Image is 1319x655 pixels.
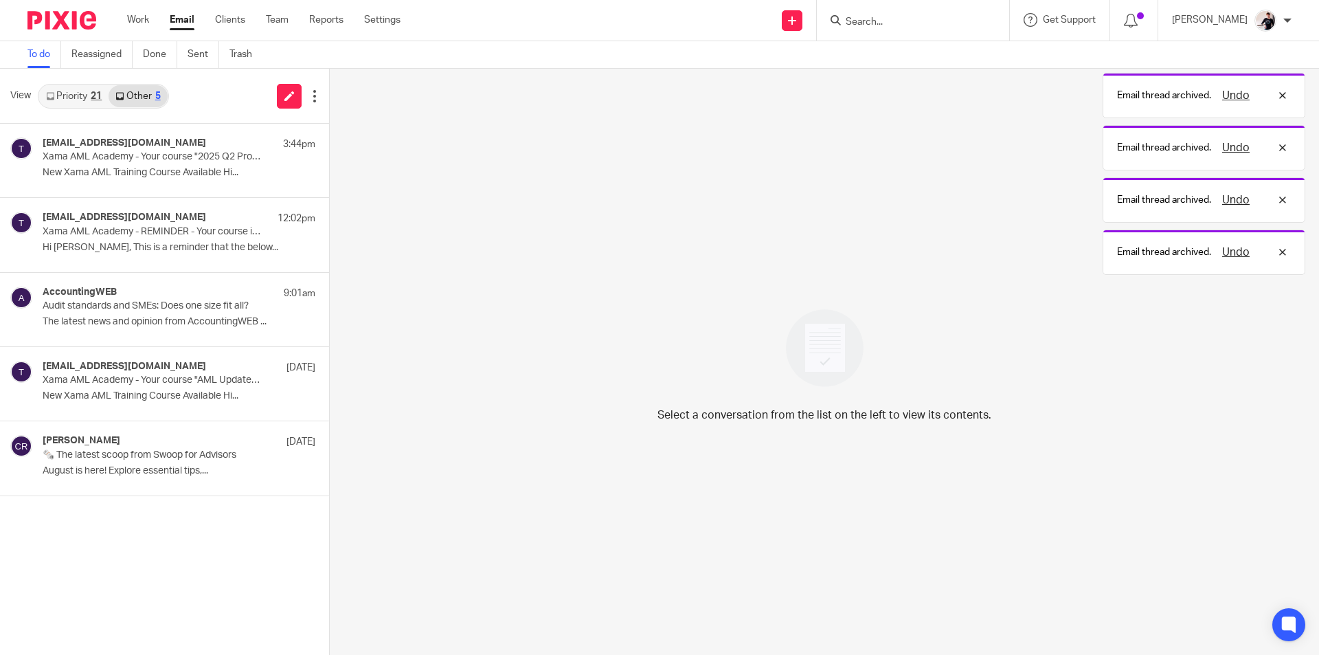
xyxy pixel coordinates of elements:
[43,151,261,163] p: Xama AML Academy - Your course "2025 Q2 Product Update" is now available
[43,390,315,402] p: New Xama AML Training Course Available Hi...
[109,85,167,107] a: Other5
[1117,245,1211,259] p: Email thread archived.
[1117,89,1211,102] p: Email thread archived.
[10,89,31,103] span: View
[215,13,245,27] a: Clients
[43,226,261,238] p: Xama AML Academy - REMINDER - Your course is now available
[229,41,262,68] a: Trash
[283,137,315,151] p: 3:44pm
[43,287,117,298] h4: AccountingWEB
[286,435,315,449] p: [DATE]
[1218,140,1254,156] button: Undo
[27,41,61,68] a: To do
[43,465,315,477] p: August is here! Explore essential tips,...
[286,361,315,375] p: [DATE]
[155,91,161,101] div: 5
[10,435,32,457] img: svg%3E
[777,300,872,396] img: image
[27,11,96,30] img: Pixie
[1117,141,1211,155] p: Email thread archived.
[43,167,315,179] p: New Xama AML Training Course Available Hi...
[1218,87,1254,104] button: Undo
[143,41,177,68] a: Done
[43,375,261,386] p: Xama AML Academy - Your course "AML Update - ACSP edition" is now available
[364,13,401,27] a: Settings
[309,13,343,27] a: Reports
[170,13,194,27] a: Email
[10,287,32,309] img: svg%3E
[1218,192,1254,208] button: Undo
[43,300,261,312] p: Audit standards and SMEs: Does one size fit all?
[43,316,315,328] p: The latest news and opinion from AccountingWEB ...
[657,407,991,423] p: Select a conversation from the list on the left to view its contents.
[43,449,261,461] p: 🗞️ The latest scoop from Swoop for Advisors
[1117,193,1211,207] p: Email thread archived.
[1218,244,1254,260] button: Undo
[43,361,206,373] h4: [EMAIL_ADDRESS][DOMAIN_NAME]
[43,435,120,447] h4: [PERSON_NAME]
[1219,36,1313,50] p: Email thread archived.
[1254,10,1276,32] img: AV307615.jpg
[71,41,133,68] a: Reassigned
[91,91,102,101] div: 21
[127,13,149,27] a: Work
[266,13,289,27] a: Team
[43,242,315,254] p: Hi [PERSON_NAME], This is a reminder that the below...
[10,361,32,383] img: svg%3E
[43,137,206,149] h4: [EMAIL_ADDRESS][DOMAIN_NAME]
[10,137,32,159] img: svg%3E
[284,287,315,300] p: 9:01am
[39,85,109,107] a: Priority21
[188,41,219,68] a: Sent
[278,212,315,225] p: 12:02pm
[10,212,32,234] img: svg%3E
[43,212,206,223] h4: [EMAIL_ADDRESS][DOMAIN_NAME]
